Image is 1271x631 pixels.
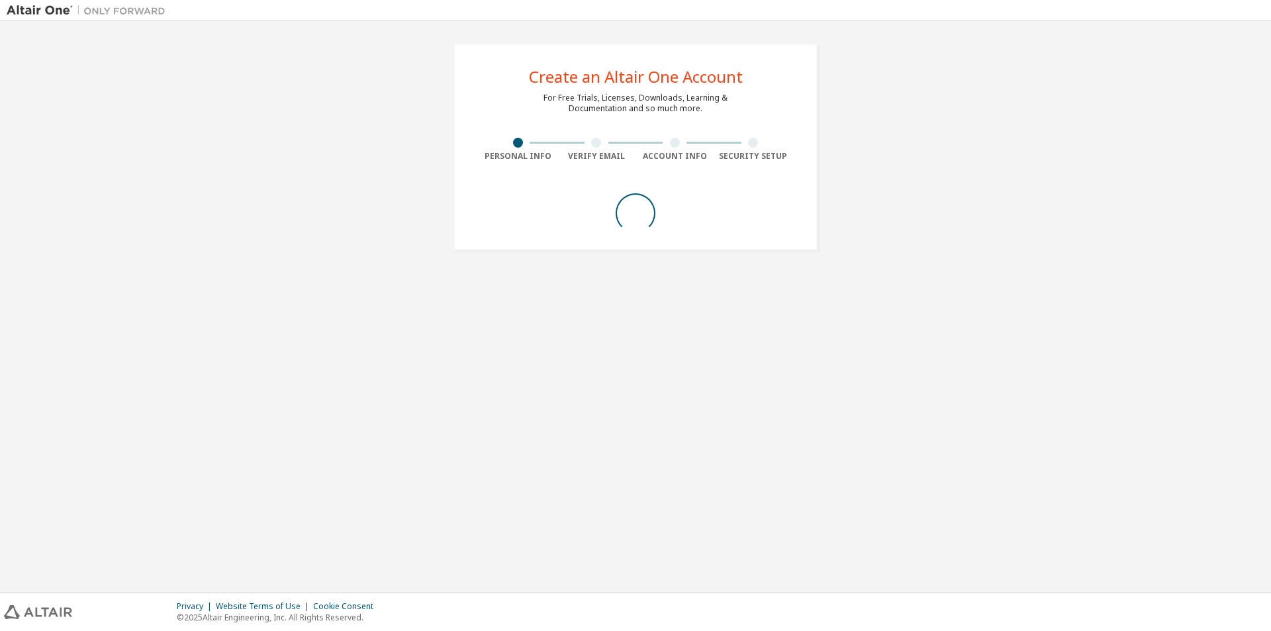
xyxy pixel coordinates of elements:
[177,601,216,612] div: Privacy
[635,151,714,162] div: Account Info
[479,151,557,162] div: Personal Info
[216,601,313,612] div: Website Terms of Use
[529,69,743,85] div: Create an Altair One Account
[543,93,728,114] div: For Free Trials, Licenses, Downloads, Learning & Documentation and so much more.
[7,4,172,17] img: Altair One
[313,601,381,612] div: Cookie Consent
[557,151,636,162] div: Verify Email
[714,151,793,162] div: Security Setup
[4,605,72,619] img: altair_logo.svg
[177,612,381,623] p: © 2025 Altair Engineering, Inc. All Rights Reserved.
